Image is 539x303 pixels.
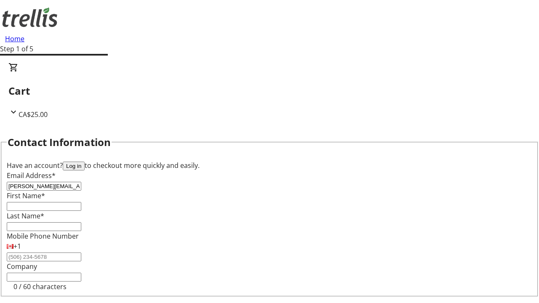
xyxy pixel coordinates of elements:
[63,162,85,170] button: Log in
[7,171,56,180] label: Email Address*
[8,62,531,120] div: CartCA$25.00
[7,262,37,271] label: Company
[7,231,79,241] label: Mobile Phone Number
[7,252,81,261] input: (506) 234-5678
[7,211,44,221] label: Last Name*
[7,160,532,170] div: Have an account? to checkout more quickly and easily.
[7,191,45,200] label: First Name*
[13,282,67,291] tr-character-limit: 0 / 60 characters
[19,110,48,119] span: CA$25.00
[8,83,531,98] h2: Cart
[8,135,111,150] h2: Contact Information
